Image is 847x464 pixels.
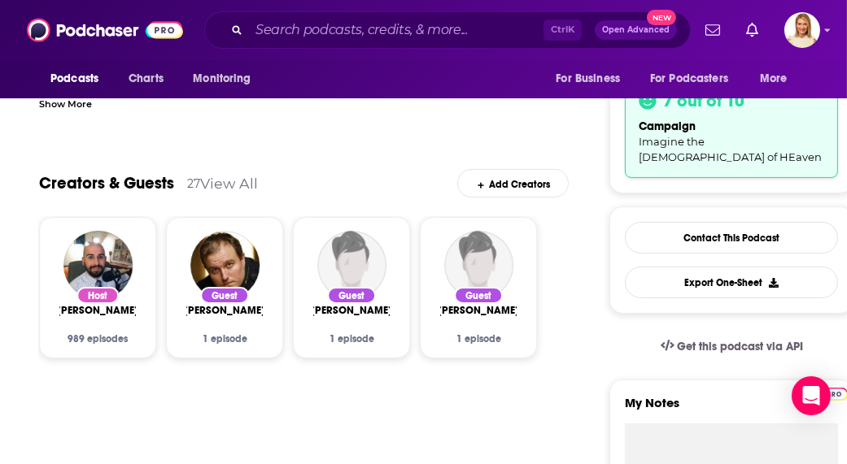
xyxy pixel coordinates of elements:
[784,12,820,48] span: Logged in as leannebush
[544,20,582,41] span: Ctrl K
[625,222,838,254] a: Contact This Podcast
[740,16,765,44] a: Show notifications dropdown
[677,340,803,353] span: Get this podcast via API
[444,231,513,300] img: Ashton Forbes
[648,327,817,366] a: Get this podcast via API
[647,10,676,25] span: New
[650,67,728,90] span: For Podcasters
[57,304,138,317] a: Tony Merkel
[438,304,519,317] a: Ashton Forbes
[784,12,820,48] img: User Profile
[187,176,200,191] div: 27
[640,63,752,94] button: open menu
[639,119,696,133] span: campaign
[317,231,386,300] img: Matt Pruitt
[181,63,272,94] button: open menu
[454,287,503,304] div: Guest
[129,67,164,90] span: Charts
[760,67,788,90] span: More
[184,304,265,317] span: [PERSON_NAME]
[784,12,820,48] button: Show profile menu
[200,287,249,304] div: Guest
[639,135,822,163] span: Imagine the [DEMOGRAPHIC_DATA] of HEaven
[327,287,376,304] div: Guest
[602,26,670,34] span: Open Advanced
[595,20,677,40] button: Open AdvancedNew
[57,304,138,317] span: [PERSON_NAME]
[625,395,838,423] label: My Notes
[438,304,519,317] span: [PERSON_NAME]
[39,63,120,94] button: open menu
[63,231,133,300] img: Tony Merkel
[440,333,517,345] div: 1 episode
[27,15,183,46] img: Podchaser - Follow, Share and Rate Podcasts
[313,333,390,345] div: 1 episode
[193,67,251,90] span: Monitoring
[50,67,98,90] span: Podcasts
[76,287,119,304] div: Host
[457,169,569,197] div: Add Creators
[118,63,173,94] a: Charts
[59,333,136,345] div: 989 episodes
[749,63,808,94] button: open menu
[249,17,544,43] input: Search podcasts, credits, & more...
[792,376,831,415] div: Open Intercom Messenger
[186,333,263,345] div: 1 episode
[311,304,392,317] span: [PERSON_NAME]
[625,267,838,298] button: Export One-Sheet
[311,304,392,317] a: Matt Pruitt
[663,90,744,111] h3: 7 out of 10
[544,63,640,94] button: open menu
[190,231,260,300] img: Brad C. Hodson
[204,11,691,49] div: Search podcasts, credits, & more...
[699,16,727,44] a: Show notifications dropdown
[184,304,265,317] a: Brad C. Hodson
[200,175,258,192] a: View All
[39,173,174,193] a: Creators & Guests
[556,67,620,90] span: For Business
